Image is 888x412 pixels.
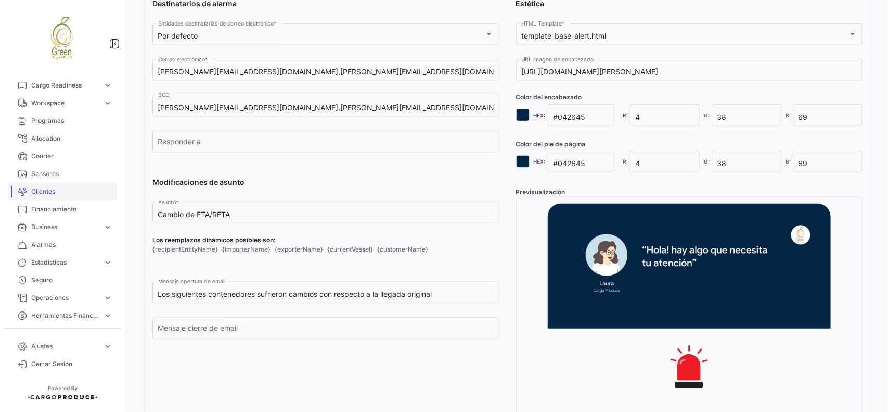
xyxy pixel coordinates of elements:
span: R: [623,157,628,166]
div: Color del encabezado [516,93,863,102]
span: G: [704,111,710,119]
span: R: [623,111,628,119]
a: Programas [8,112,117,130]
label: Modificaciones de asunto [152,177,499,188]
span: Alarmas [31,240,112,249]
span: {currentVessel} [327,245,373,254]
span: expand_more [103,81,112,90]
span: G: [704,157,710,166]
span: Cerrar Sesión [31,359,112,369]
span: Programas [31,116,112,126]
span: Estadísticas [31,258,99,267]
span: Previsualización [516,188,565,196]
span: {recipientEntityName} [152,245,218,254]
span: Los reemplazos dinámicos posibles son: [152,235,499,245]
span: Workspace [31,98,99,108]
span: Courier [31,152,112,161]
span: Ajustes [31,342,99,351]
a: Sensores [8,165,117,183]
span: Operaciones [31,293,99,303]
span: expand_more [103,98,112,108]
span: {importerName} [222,245,271,254]
span: expand_more [103,342,112,351]
span: Clientes [31,187,112,196]
span: Allocation [31,134,112,143]
span: expand_more [103,222,112,232]
img: Header+Alarma+GSF.png [564,216,814,314]
span: expand_more [103,311,112,320]
img: 82d34080-0056-4c5d-9242-5a2d203e083a.jpeg [36,13,88,65]
span: expand_more [103,258,112,267]
span: {customerName} [377,245,428,254]
div: Color del pie de página [516,140,863,149]
a: Financiamiento [8,201,117,218]
a: Alarmas [8,236,117,254]
span: Herramientas Financieras [31,311,99,320]
span: HEX: [534,111,546,119]
span: B: [786,111,791,119]
span: B: [786,157,791,166]
a: Courier [8,147,117,165]
span: Business [31,222,99,232]
span: HEX: [534,157,546,166]
span: expand_more [103,293,112,303]
mat-select-trigger: Por defecto [158,31,198,40]
span: Sensores [31,169,112,179]
mat-select-trigger: template-base-alert.html [521,31,606,40]
span: Financiamiento [31,205,112,214]
a: Clientes [8,183,117,201]
span: Seguro [31,276,112,285]
span: {exporterName} [275,245,323,254]
span: Cargo Readiness [31,81,99,90]
a: Seguro [8,271,117,289]
a: Allocation [8,130,117,147]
